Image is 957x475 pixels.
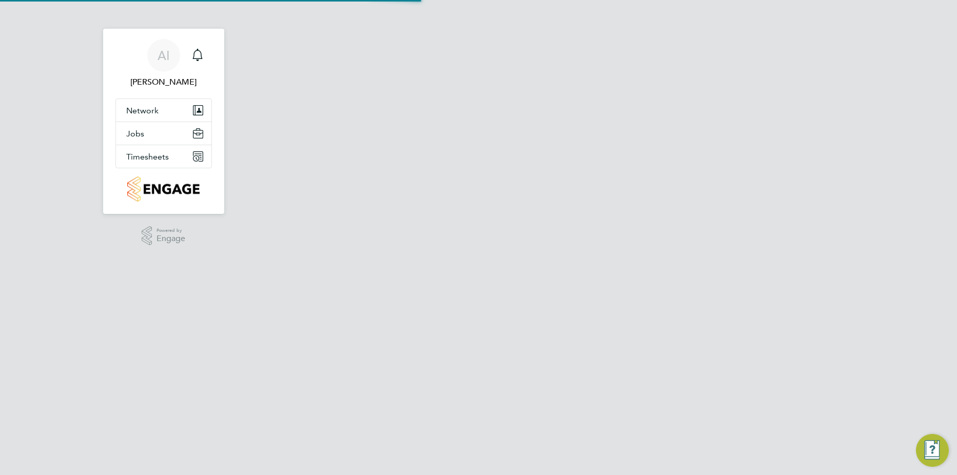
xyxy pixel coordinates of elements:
a: Go to home page [115,176,212,202]
nav: Main navigation [103,29,224,214]
span: Timesheets [126,152,169,162]
button: Timesheets [116,145,211,168]
img: countryside-properties-logo-retina.png [127,176,200,202]
span: Network [126,106,159,115]
span: AI [158,49,170,62]
span: Adrian Iacob [115,76,212,88]
button: Engage Resource Center [916,434,949,467]
a: AI[PERSON_NAME] [115,39,212,88]
a: Powered byEngage [142,226,185,246]
button: Jobs [116,122,211,145]
span: Powered by [157,226,185,235]
button: Network [116,99,211,122]
span: Jobs [126,129,144,138]
span: Engage [157,234,185,243]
